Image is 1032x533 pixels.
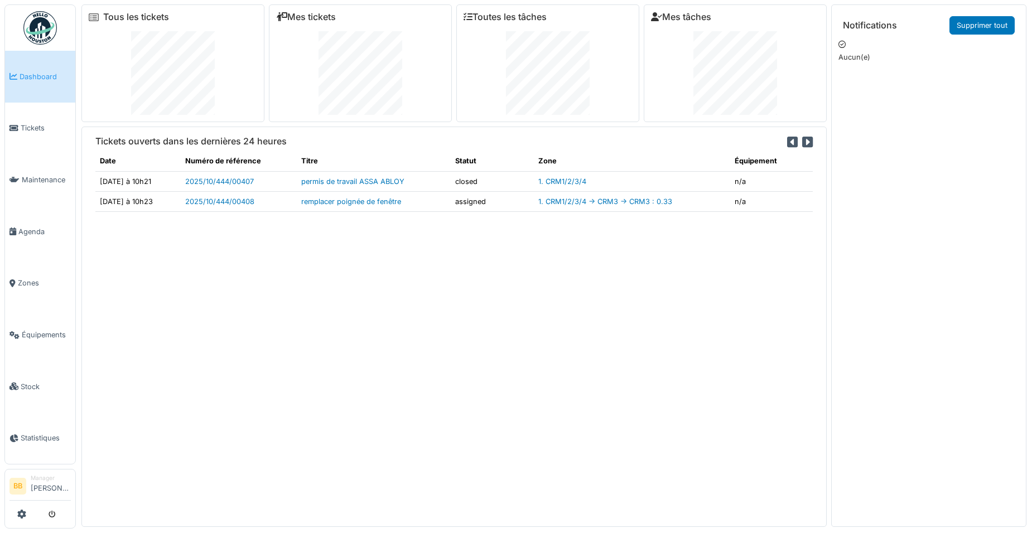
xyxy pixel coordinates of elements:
[5,206,75,258] a: Agenda
[464,12,547,22] a: Toutes les tâches
[23,11,57,45] img: Badge_color-CXgf-gQk.svg
[5,361,75,413] a: Stock
[95,191,181,211] td: [DATE] à 10h23
[181,151,297,171] th: Numéro de référence
[538,197,672,206] a: 1. CRM1/2/3/4 -> CRM3 -> CRM3 : 0.33
[103,12,169,22] a: Tous les tickets
[451,151,533,171] th: Statut
[20,71,71,82] span: Dashboard
[5,51,75,103] a: Dashboard
[301,177,404,186] a: permis de travail ASSA ABLOY
[31,474,71,482] div: Manager
[5,103,75,154] a: Tickets
[95,136,287,147] h6: Tickets ouverts dans les dernières 24 heures
[730,151,813,171] th: Équipement
[730,191,813,211] td: n/a
[276,12,336,22] a: Mes tickets
[301,197,401,206] a: remplacer poignée de fenêtre
[95,171,181,191] td: [DATE] à 10h21
[534,151,730,171] th: Zone
[18,278,71,288] span: Zones
[18,226,71,237] span: Agenda
[5,413,75,464] a: Statistiques
[838,52,1019,62] p: Aucun(e)
[185,177,254,186] a: 2025/10/444/00407
[5,309,75,361] a: Équipements
[9,474,71,501] a: BB Manager[PERSON_NAME]
[949,16,1015,35] a: Supprimer tout
[451,171,533,191] td: closed
[5,154,75,206] a: Maintenance
[9,478,26,495] li: BB
[730,171,813,191] td: n/a
[297,151,451,171] th: Titre
[21,433,71,443] span: Statistiques
[21,381,71,392] span: Stock
[21,123,71,133] span: Tickets
[22,330,71,340] span: Équipements
[651,12,711,22] a: Mes tâches
[185,197,254,206] a: 2025/10/444/00408
[22,175,71,185] span: Maintenance
[538,177,586,186] a: 1. CRM1/2/3/4
[451,191,533,211] td: assigned
[31,474,71,498] li: [PERSON_NAME]
[5,258,75,309] a: Zones
[95,151,181,171] th: Date
[843,20,897,31] h6: Notifications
